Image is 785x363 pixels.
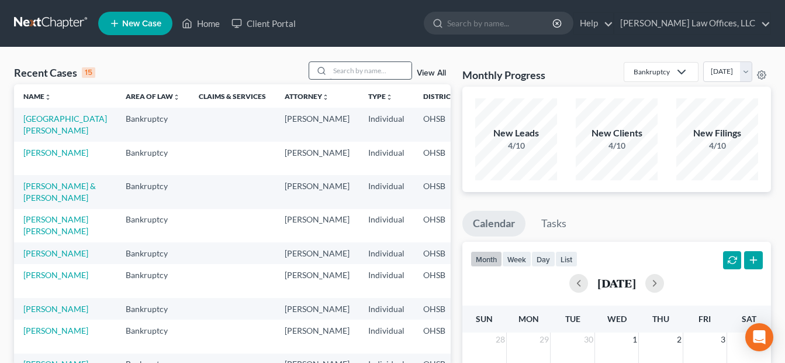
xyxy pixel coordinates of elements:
[476,314,493,324] span: Sun
[23,92,51,101] a: Nameunfold_more
[475,126,557,140] div: New Leads
[676,333,683,347] span: 2
[698,314,711,324] span: Fri
[275,209,359,242] td: [PERSON_NAME]
[275,108,359,141] td: [PERSON_NAME]
[462,68,545,82] h3: Monthly Progress
[116,298,189,320] td: Bankruptcy
[23,304,88,314] a: [PERSON_NAME]
[275,320,359,353] td: [PERSON_NAME]
[502,251,531,267] button: week
[614,13,770,34] a: [PERSON_NAME] Law Offices, LLC
[414,242,471,264] td: OHSB
[414,298,471,320] td: OHSB
[14,66,95,80] div: Recent Cases
[116,142,189,175] td: Bankruptcy
[23,148,88,157] a: [PERSON_NAME]
[44,94,51,101] i: unfold_more
[116,209,189,242] td: Bankruptcy
[176,13,226,34] a: Home
[531,251,555,267] button: day
[414,264,471,297] td: OHSB
[462,211,525,237] a: Calendar
[126,92,180,101] a: Area of Lawunfold_more
[538,333,550,347] span: 29
[607,314,627,324] span: Wed
[494,333,506,347] span: 28
[330,62,411,79] input: Search by name...
[189,84,275,108] th: Claims & Services
[275,142,359,175] td: [PERSON_NAME]
[359,108,414,141] td: Individual
[359,298,414,320] td: Individual
[23,270,88,280] a: [PERSON_NAME]
[518,314,539,324] span: Mon
[122,19,161,28] span: New Case
[275,175,359,208] td: [PERSON_NAME]
[275,242,359,264] td: [PERSON_NAME]
[742,314,756,324] span: Sat
[576,126,658,140] div: New Clients
[226,13,302,34] a: Client Portal
[359,264,414,297] td: Individual
[634,67,670,77] div: Bankruptcy
[359,142,414,175] td: Individual
[447,12,554,34] input: Search by name...
[359,242,414,264] td: Individual
[423,92,462,101] a: Districtunfold_more
[322,94,329,101] i: unfold_more
[359,175,414,208] td: Individual
[116,264,189,297] td: Bankruptcy
[471,251,502,267] button: month
[116,320,189,353] td: Bankruptcy
[414,320,471,353] td: OHSB
[652,314,669,324] span: Thu
[597,277,636,289] h2: [DATE]
[285,92,329,101] a: Attorneyunfold_more
[23,326,88,335] a: [PERSON_NAME]
[414,175,471,208] td: OHSB
[414,142,471,175] td: OHSB
[23,181,96,203] a: [PERSON_NAME] & [PERSON_NAME]
[475,140,557,152] div: 4/10
[565,314,580,324] span: Tue
[676,126,758,140] div: New Filings
[414,209,471,242] td: OHSB
[631,333,638,347] span: 1
[745,323,773,351] div: Open Intercom Messenger
[359,320,414,353] td: Individual
[82,67,95,78] div: 15
[116,242,189,264] td: Bankruptcy
[574,13,613,34] a: Help
[368,92,393,101] a: Typeunfold_more
[720,333,727,347] span: 3
[275,264,359,297] td: [PERSON_NAME]
[23,248,88,258] a: [PERSON_NAME]
[23,114,107,135] a: [GEOGRAPHIC_DATA][PERSON_NAME]
[386,94,393,101] i: unfold_more
[531,211,577,237] a: Tasks
[23,214,88,236] a: [PERSON_NAME] [PERSON_NAME]
[359,209,414,242] td: Individual
[414,108,471,141] td: OHSB
[676,140,758,152] div: 4/10
[417,69,446,77] a: View All
[173,94,180,101] i: unfold_more
[116,175,189,208] td: Bankruptcy
[583,333,594,347] span: 30
[116,108,189,141] td: Bankruptcy
[555,251,577,267] button: list
[275,298,359,320] td: [PERSON_NAME]
[576,140,658,152] div: 4/10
